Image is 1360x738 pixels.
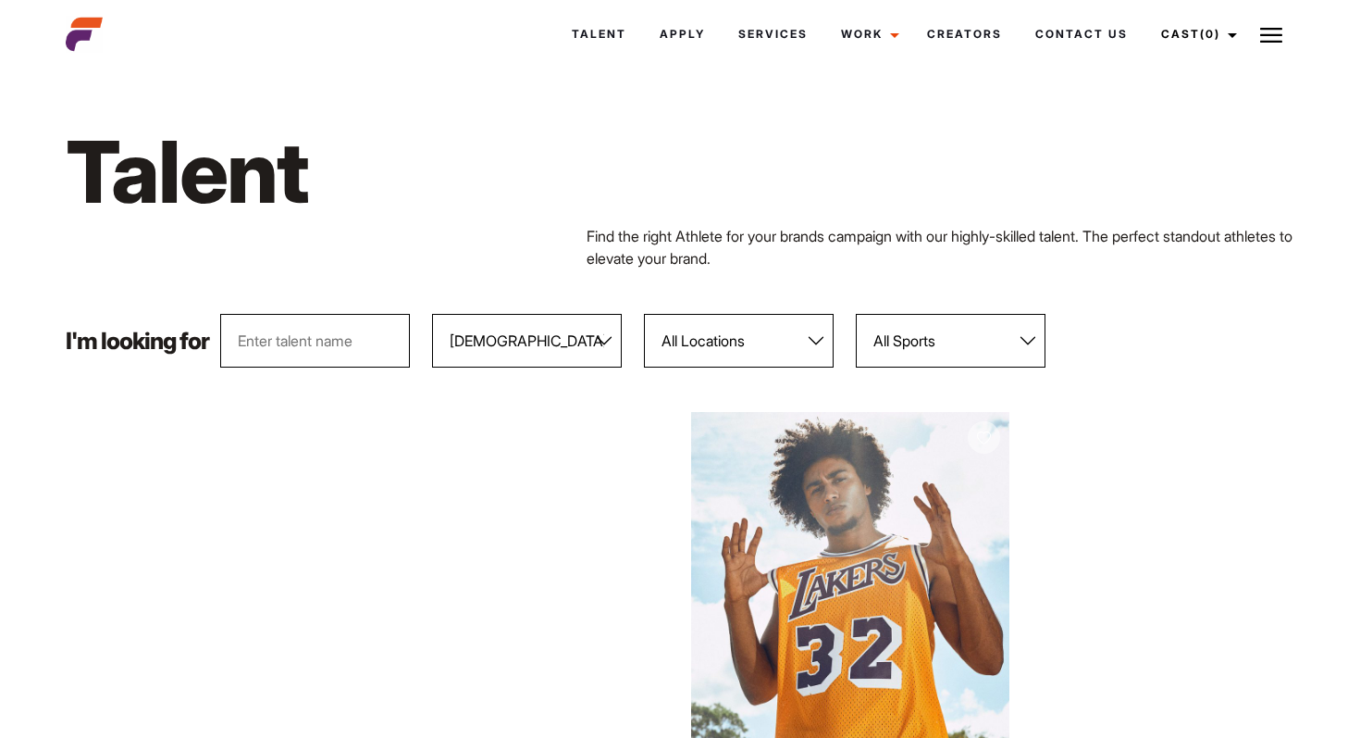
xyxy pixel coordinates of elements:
span: (0) [1200,27,1220,41]
a: Creators [910,9,1019,59]
img: cropped-aefm-brand-fav-22-square.png [66,16,103,53]
a: Contact Us [1019,9,1144,59]
a: Work [824,9,910,59]
a: Cast(0) [1144,9,1248,59]
a: Apply [643,9,722,59]
p: I'm looking for [66,330,209,353]
input: Enter talent name [220,314,410,368]
img: Burger icon [1260,24,1282,46]
a: Talent [555,9,643,59]
p: Find the right Athlete for your brands campaign with our highly-skilled talent. The perfect stand... [587,225,1294,269]
h1: Talent [66,119,773,225]
a: Services [722,9,824,59]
